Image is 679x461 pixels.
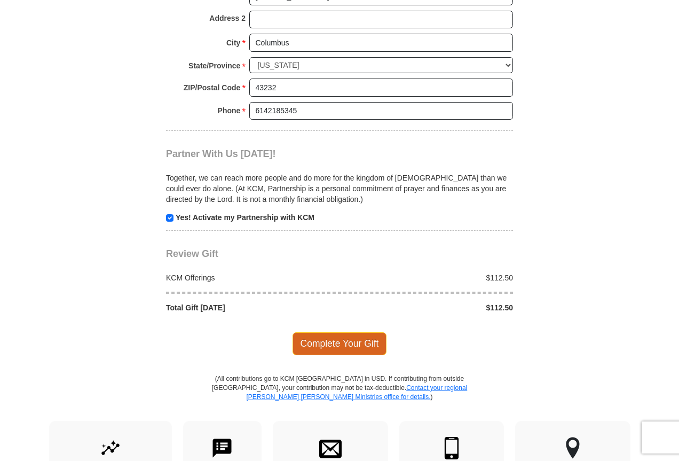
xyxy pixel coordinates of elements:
[218,103,241,118] strong: Phone
[209,11,246,26] strong: Address 2
[166,173,513,205] p: Together, we can reach more people and do more for the kingdom of [DEMOGRAPHIC_DATA] than we coul...
[166,149,276,159] span: Partner With Us [DATE]!
[188,58,240,73] strong: State/Province
[176,213,314,222] strong: Yes! Activate my Partnership with KCM
[161,302,340,313] div: Total Gift [DATE]
[161,272,340,283] div: KCM Offerings
[99,437,122,459] img: give-by-stock.svg
[565,437,580,459] img: other-region
[339,272,519,283] div: $112.50
[440,437,463,459] img: mobile.svg
[246,384,467,401] a: Contact your regional [PERSON_NAME] [PERSON_NAME] Ministries office for details.
[211,437,233,459] img: text-to-give.svg
[166,248,218,259] span: Review Gift
[211,374,468,421] p: (All contributions go to KCM [GEOGRAPHIC_DATA] in USD. If contributing from outside [GEOGRAPHIC_D...
[184,80,241,95] strong: ZIP/Postal Code
[339,302,519,313] div: $112.50
[319,437,342,459] img: envelope.svg
[293,332,387,355] span: Complete Your Gift
[226,35,240,50] strong: City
